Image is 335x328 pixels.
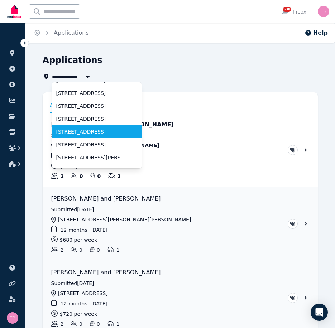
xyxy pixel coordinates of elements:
[56,154,129,161] span: [STREET_ADDRESS][PERSON_NAME][PERSON_NAME]
[43,54,102,66] h1: Applications
[56,90,129,97] span: [STREET_ADDRESS]
[56,167,129,174] span: [STREET_ADDRESS]
[7,312,18,324] img: Tracy Barrett
[50,100,84,113] a: Applied
[318,6,329,17] img: Tracy Barrett
[56,128,129,135] span: [STREET_ADDRESS]
[56,102,129,110] span: [STREET_ADDRESS]
[43,187,318,261] a: View application: Jeremy Elliott and Sylvia Jesang
[305,29,328,37] button: Help
[56,115,129,122] span: [STREET_ADDRESS]
[281,8,306,15] div: Inbox
[43,113,318,187] a: View application: Sam Hicks and Laura Parcell
[25,23,97,43] nav: Breadcrumb
[6,3,23,20] img: RentBetter
[54,29,89,36] a: Applications
[311,304,328,321] div: Open Intercom Messenger
[283,7,291,12] span: 530
[56,141,129,148] span: [STREET_ADDRESS]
